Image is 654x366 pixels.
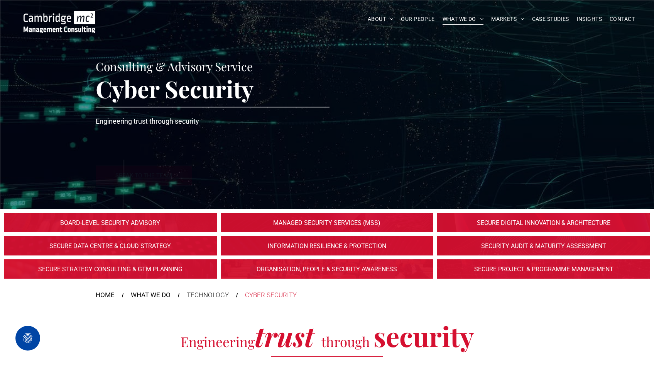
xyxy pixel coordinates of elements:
a: WHAT WE DO [439,13,488,25]
span: SPEAK TO THE TEAM [115,166,172,185]
span: Consulting & Advisory Service [96,59,253,74]
a: OUR PEOPLE [397,13,438,25]
a: CONTACT [606,13,639,25]
span: trust [255,318,314,354]
span: Cyber Security [96,73,253,104]
a: CASE STUDIES [528,13,573,25]
span: Engineering [181,332,255,351]
nav: Breadcrumbs [96,290,559,300]
span: through [321,332,370,351]
div: TECHNOLOGY [187,290,229,300]
img: Go to Homepage [24,11,95,33]
a: SPEAK TO THE TEAM [96,165,192,186]
a: WHAT WE DO [131,290,171,300]
a: INSIGHTS [573,13,606,25]
a: MARKETS [487,13,528,25]
a: ABOUT [364,13,397,25]
a: HOME [96,290,115,300]
div: CYBER SECURITY [245,290,297,300]
span: security [373,318,474,354]
span: Engineering trust through security [96,117,199,125]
